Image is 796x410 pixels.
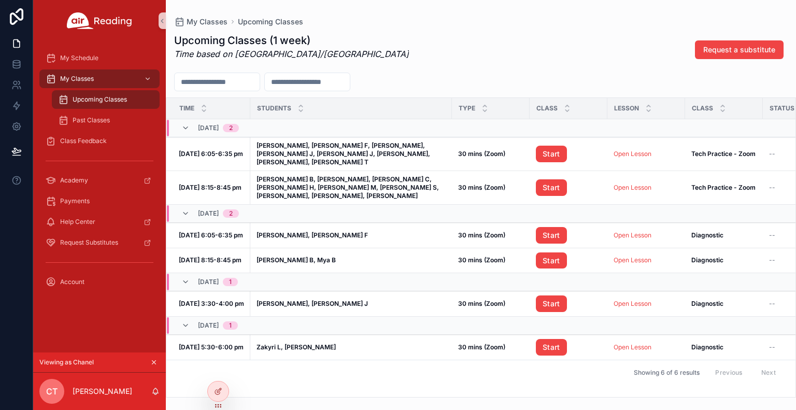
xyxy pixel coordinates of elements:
[703,45,775,55] span: Request a substitute
[614,104,639,112] span: Lesson
[691,256,757,264] a: Diagnostic
[73,116,110,124] span: Past Classes
[458,183,523,192] a: 30 mins (Zoom)
[536,146,601,162] a: Start
[179,300,244,307] strong: [DATE] 3:30-4:00 pm
[198,209,219,218] span: [DATE]
[73,95,127,104] span: Upcoming Classes
[179,300,244,308] a: [DATE] 3:30-4:00 pm
[60,278,84,286] span: Account
[229,209,233,218] div: 2
[614,343,679,351] a: Open Lesson
[634,369,700,377] span: Showing 6 of 6 results
[614,150,651,158] a: Open Lesson
[458,231,523,239] a: 30 mins (Zoom)
[536,146,567,162] a: Start
[60,75,94,83] span: My Classes
[52,111,160,130] a: Past Classes
[769,343,775,351] span: --
[179,183,241,191] strong: [DATE] 8:15-8:45 pm
[60,54,98,62] span: My Schedule
[614,183,679,192] a: Open Lesson
[257,231,368,239] strong: [PERSON_NAME], [PERSON_NAME] F
[52,90,160,109] a: Upcoming Classes
[198,278,219,286] span: [DATE]
[257,175,446,200] a: [PERSON_NAME] B, [PERSON_NAME], [PERSON_NAME] C, [PERSON_NAME] H, [PERSON_NAME] M, [PERSON_NAME] ...
[458,343,523,351] a: 30 mins (Zoom)
[614,343,651,351] a: Open Lesson
[458,256,505,264] strong: 30 mins (Zoom)
[536,179,601,196] a: Start
[60,137,107,145] span: Class Feedback
[536,295,567,312] a: Start
[614,231,679,239] a: Open Lesson
[257,343,446,351] a: Zakyri L, [PERSON_NAME]
[257,300,446,308] a: [PERSON_NAME], [PERSON_NAME] J
[614,300,651,307] a: Open Lesson
[179,150,244,158] a: [DATE] 6:05-6:35 pm
[691,343,757,351] a: Diagnostic
[257,256,446,264] a: [PERSON_NAME] B, Mya B
[39,69,160,88] a: My Classes
[458,343,505,351] strong: 30 mins (Zoom)
[179,231,244,239] a: [DATE] 6:05-6:35 pm
[179,231,243,239] strong: [DATE] 6:05-6:35 pm
[179,183,244,192] a: [DATE] 8:15-8:45 pm
[769,231,775,239] span: --
[769,183,775,192] span: --
[198,124,219,132] span: [DATE]
[769,256,775,264] span: --
[536,179,567,196] a: Start
[39,213,160,231] a: Help Center
[536,295,601,312] a: Start
[67,12,132,29] img: App logo
[60,197,90,205] span: Payments
[179,343,244,351] a: [DATE] 5:30-6:00 pm
[536,339,567,356] a: Start
[536,104,558,112] span: Class
[614,256,651,264] a: Open Lesson
[458,183,505,191] strong: 30 mins (Zoom)
[60,218,95,226] span: Help Center
[238,17,303,27] span: Upcoming Classes
[691,300,757,308] a: Diagnostic
[459,104,475,112] span: Type
[536,339,601,356] a: Start
[60,238,118,247] span: Request Substitutes
[174,17,228,27] a: My Classes
[257,231,446,239] a: [PERSON_NAME], [PERSON_NAME] F
[257,300,368,307] strong: [PERSON_NAME], [PERSON_NAME] J
[458,231,505,239] strong: 30 mins (Zoom)
[39,233,160,252] a: Request Substitutes
[229,124,233,132] div: 2
[39,132,160,150] a: Class Feedback
[46,385,58,398] span: CT
[691,150,757,158] a: Tech Practice - Zoom
[692,104,713,112] span: Class
[536,227,567,244] a: Start
[257,142,432,166] strong: [PERSON_NAME], [PERSON_NAME] F, [PERSON_NAME], [PERSON_NAME] J, [PERSON_NAME] J, [PERSON_NAME], [...
[695,40,784,59] button: Request a substitute
[73,386,132,397] p: [PERSON_NAME]
[614,231,651,239] a: Open Lesson
[39,273,160,291] a: Account
[174,49,409,59] em: Time based on [GEOGRAPHIC_DATA]/[GEOGRAPHIC_DATA]
[691,231,757,239] a: Diagnostic
[536,227,601,244] a: Start
[614,300,679,308] a: Open Lesson
[257,256,336,264] strong: [PERSON_NAME] B, Mya B
[179,150,243,158] strong: [DATE] 6:05-6:35 pm
[39,171,160,190] a: Academy
[179,256,241,264] strong: [DATE] 8:15-8:45 pm
[769,150,775,158] span: --
[536,252,567,269] a: Start
[39,192,160,210] a: Payments
[770,104,794,112] span: Status
[229,278,232,286] div: 1
[60,176,88,185] span: Academy
[536,252,601,269] a: Start
[229,321,232,330] div: 1
[691,183,756,191] strong: Tech Practice - Zoom
[179,343,244,351] strong: [DATE] 5:30-6:00 pm
[458,150,523,158] a: 30 mins (Zoom)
